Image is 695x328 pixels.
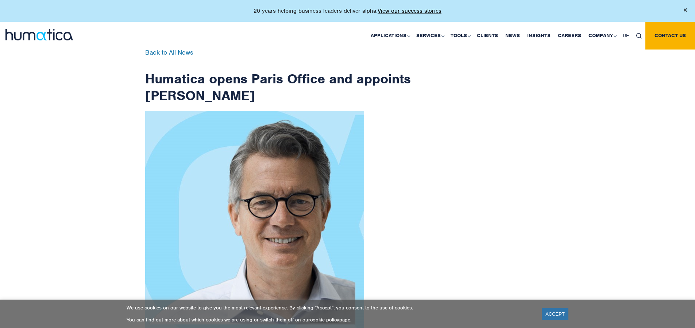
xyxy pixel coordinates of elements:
img: logo [5,29,73,40]
p: We use cookies on our website to give you the most relevant experience. By clicking “Accept”, you... [127,305,533,311]
a: Contact us [645,22,695,50]
p: You can find out more about which cookies we are using or switch them off on our page. [127,317,533,323]
a: ACCEPT [542,308,568,320]
a: Tools [447,22,473,50]
a: Company [585,22,619,50]
span: DE [623,32,629,39]
a: Clients [473,22,502,50]
a: Insights [524,22,554,50]
a: Applications [367,22,413,50]
a: DE [619,22,633,50]
a: cookie policy [310,317,339,323]
a: News [502,22,524,50]
a: Back to All News [145,48,193,56]
h1: Humatica opens Paris Office and appoints [PERSON_NAME] [145,50,412,104]
a: Careers [554,22,585,50]
a: View our success stories [378,7,441,15]
p: 20 years helping business leaders deliver alpha. [254,7,441,15]
img: search_icon [636,33,642,39]
a: Services [413,22,447,50]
